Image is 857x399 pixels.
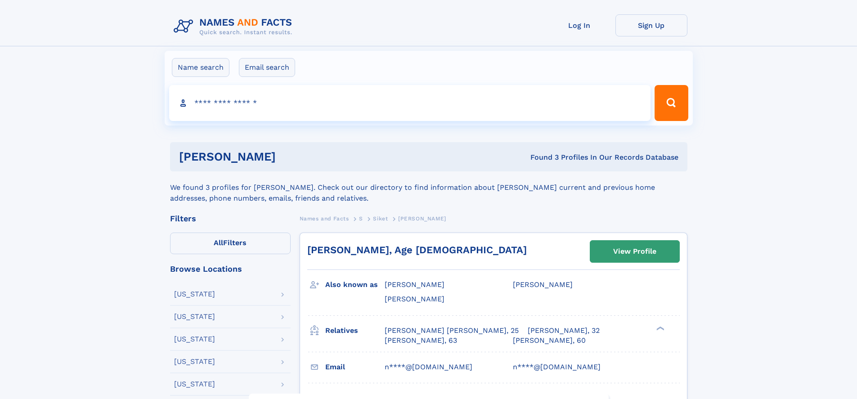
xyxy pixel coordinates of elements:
a: Siket [373,213,388,224]
div: Filters [170,215,291,223]
h3: Email [325,359,385,375]
a: [PERSON_NAME], 60 [513,336,586,345]
span: [PERSON_NAME] [513,280,573,289]
a: [PERSON_NAME], 63 [385,336,457,345]
span: [PERSON_NAME] [385,280,444,289]
div: [US_STATE] [174,313,215,320]
button: Search Button [655,85,688,121]
div: ❯ [654,325,665,331]
div: [US_STATE] [174,291,215,298]
span: [PERSON_NAME] [398,215,446,222]
label: Name search [172,58,229,77]
h1: [PERSON_NAME] [179,151,403,162]
span: Siket [373,215,388,222]
div: [US_STATE] [174,381,215,388]
div: [US_STATE] [174,336,215,343]
input: search input [169,85,651,121]
div: Browse Locations [170,265,291,273]
a: [PERSON_NAME], 32 [528,326,600,336]
h3: Relatives [325,323,385,338]
div: Found 3 Profiles In Our Records Database [403,152,678,162]
div: View Profile [613,241,656,262]
img: Logo Names and Facts [170,14,300,39]
div: We found 3 profiles for [PERSON_NAME]. Check out our directory to find information about [PERSON_... [170,171,687,204]
a: [PERSON_NAME] [PERSON_NAME], 25 [385,326,519,336]
span: S [359,215,363,222]
span: All [214,238,223,247]
a: Log In [543,14,615,36]
h3: Also known as [325,277,385,292]
label: Email search [239,58,295,77]
a: [PERSON_NAME], Age [DEMOGRAPHIC_DATA] [307,244,527,256]
span: [PERSON_NAME] [385,295,444,303]
a: Names and Facts [300,213,349,224]
a: Sign Up [615,14,687,36]
a: S [359,213,363,224]
div: [US_STATE] [174,358,215,365]
label: Filters [170,233,291,254]
a: View Profile [590,241,679,262]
